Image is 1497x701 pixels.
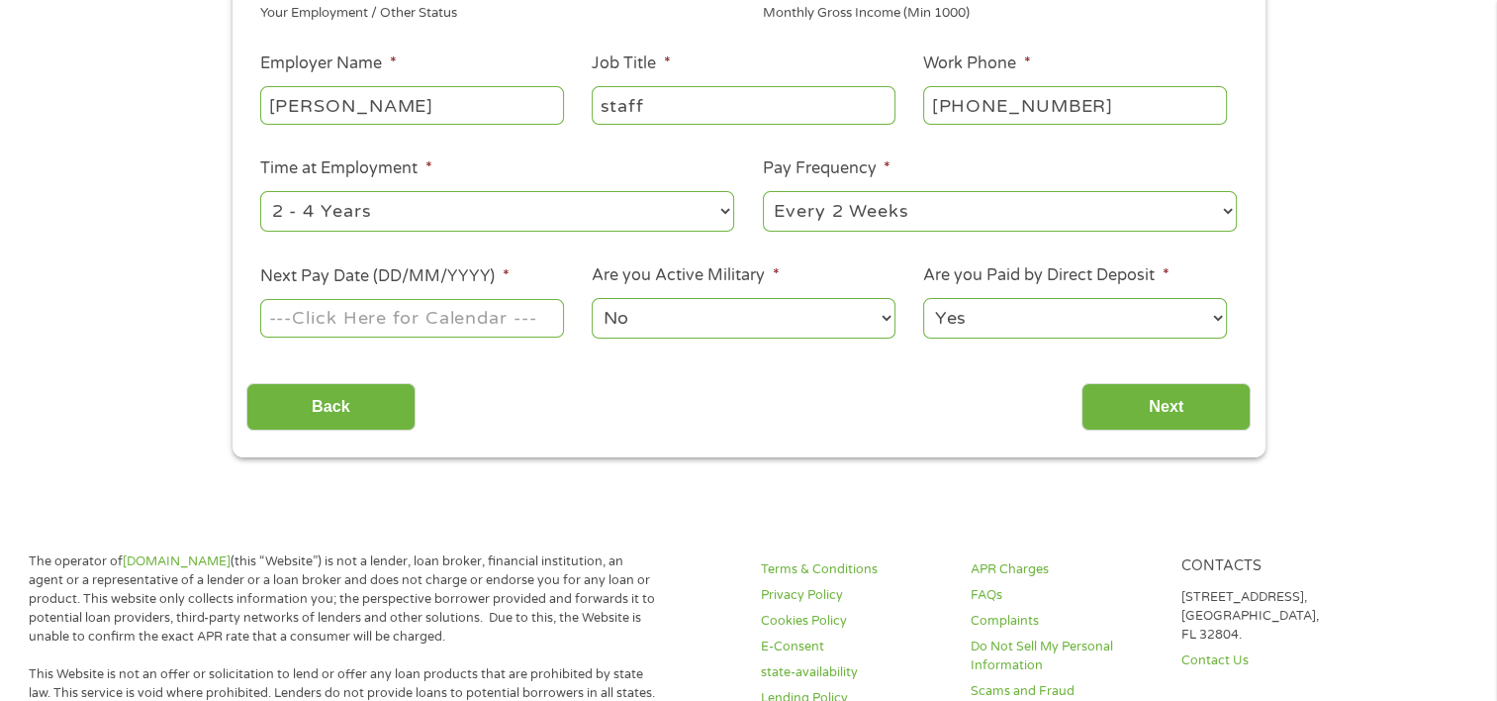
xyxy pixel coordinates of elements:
label: Are you Active Military [592,265,779,286]
a: Complaints [971,612,1157,631]
label: Employer Name [260,53,396,74]
a: Privacy Policy [761,586,947,605]
a: Terms & Conditions [761,560,947,579]
a: Scams and Fraud [971,682,1157,701]
label: Time at Employment [260,158,431,179]
a: APR Charges [971,560,1157,579]
a: Do Not Sell My Personal Information [971,638,1157,675]
a: state-availability [761,663,947,682]
a: E-Consent [761,638,947,656]
input: Back [246,383,416,432]
p: [STREET_ADDRESS], [GEOGRAPHIC_DATA], FL 32804. [1181,588,1367,645]
a: FAQs [971,586,1157,605]
label: Pay Frequency [763,158,890,179]
input: (231) 754-4010 [923,86,1226,124]
input: ---Click Here for Calendar --- [260,299,563,337]
a: [DOMAIN_NAME] [123,553,231,569]
a: Contact Us [1181,651,1367,670]
input: Walmart [260,86,563,124]
a: Cookies Policy [761,612,947,631]
input: Next [1081,383,1251,432]
label: Next Pay Date (DD/MM/YYYY) [260,266,509,287]
label: Work Phone [923,53,1030,74]
label: Job Title [592,53,670,74]
input: Cashier [592,86,894,124]
label: Are you Paid by Direct Deposit [923,265,1169,286]
h4: Contacts [1181,557,1367,576]
p: The operator of (this “Website”) is not a lender, loan broker, financial institution, an agent or... [29,552,660,646]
